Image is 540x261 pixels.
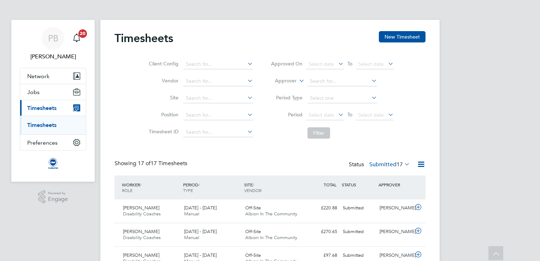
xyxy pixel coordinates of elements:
span: To [345,59,354,68]
a: Timesheets [27,122,57,128]
span: [DATE] - [DATE] [184,252,217,258]
span: TOTAL [324,182,336,187]
a: 20 [70,27,84,50]
nav: Main navigation [11,20,95,182]
div: [PERSON_NAME] [377,202,413,214]
span: 17 Timesheets [138,160,187,167]
span: Disability Coaches [123,234,161,240]
div: WORKER [120,178,181,197]
span: Select date [309,61,334,67]
span: Off-Site [245,205,261,211]
span: Select date [358,112,384,118]
input: Search for... [183,76,253,86]
span: / [140,182,141,187]
span: PB [48,34,58,43]
label: Client Config [147,60,178,67]
span: Powered by [48,190,68,196]
div: PERIOD [181,178,242,197]
span: Off-Site [245,228,261,234]
span: TYPE [183,187,193,193]
label: Approved On [271,60,303,67]
span: Manual [184,234,199,240]
label: Period [271,111,303,118]
input: Select one [307,93,377,103]
span: [PERSON_NAME] [123,205,159,211]
button: Jobs [20,84,86,100]
input: Search for... [183,127,253,137]
label: Period Type [271,94,303,101]
span: Network [27,73,49,80]
span: 17 [397,161,403,168]
input: Search for... [307,76,377,86]
input: Search for... [183,93,253,103]
h2: Timesheets [115,31,173,45]
div: Showing [115,160,189,167]
a: Powered byEngage [38,190,68,204]
span: 17 of [138,160,151,167]
span: Timesheets [27,105,57,111]
div: Timesheets [20,116,86,134]
button: Network [20,68,86,84]
label: Site [147,94,178,101]
div: SITE [242,178,304,197]
span: Engage [48,196,68,202]
span: Preferences [27,139,58,146]
input: Search for... [183,59,253,69]
button: New Timesheet [379,31,425,42]
span: Select date [358,61,384,67]
span: Jobs [27,89,40,95]
div: Submitted [340,202,377,214]
span: [PERSON_NAME] [123,228,159,234]
label: Submitted [369,161,410,168]
span: [DATE] - [DATE] [184,205,217,211]
span: [PERSON_NAME] [123,252,159,258]
div: £220.88 [303,202,340,214]
button: Preferences [20,135,86,150]
span: Philip Broom [20,52,86,61]
span: ROLE [122,187,133,193]
div: APPROVER [377,178,413,191]
input: Search for... [183,110,253,120]
label: Timesheet ID [147,128,178,135]
span: 20 [78,29,87,38]
span: Off-Site [245,252,261,258]
div: Submitted [340,226,377,238]
span: VENDOR [244,187,262,193]
span: Albion In The Community [245,211,297,217]
span: Manual [184,211,199,217]
a: Go to home page [20,158,86,169]
label: Approver [265,77,297,85]
img: albioninthecommunity-logo-retina.png [47,158,59,169]
span: Disability Coaches [123,211,161,217]
div: [PERSON_NAME] [377,226,413,238]
span: / [253,182,254,187]
span: / [198,182,200,187]
label: Vendor [147,77,178,84]
span: [DATE] - [DATE] [184,228,217,234]
span: Select date [309,112,334,118]
div: STATUS [340,178,377,191]
a: PB[PERSON_NAME] [20,27,86,61]
div: Status [349,160,411,170]
div: £270.65 [303,226,340,238]
button: Filter [307,127,330,139]
button: Timesheets [20,100,86,116]
label: Position [147,111,178,118]
span: Albion In The Community [245,234,297,240]
span: To [345,110,354,119]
